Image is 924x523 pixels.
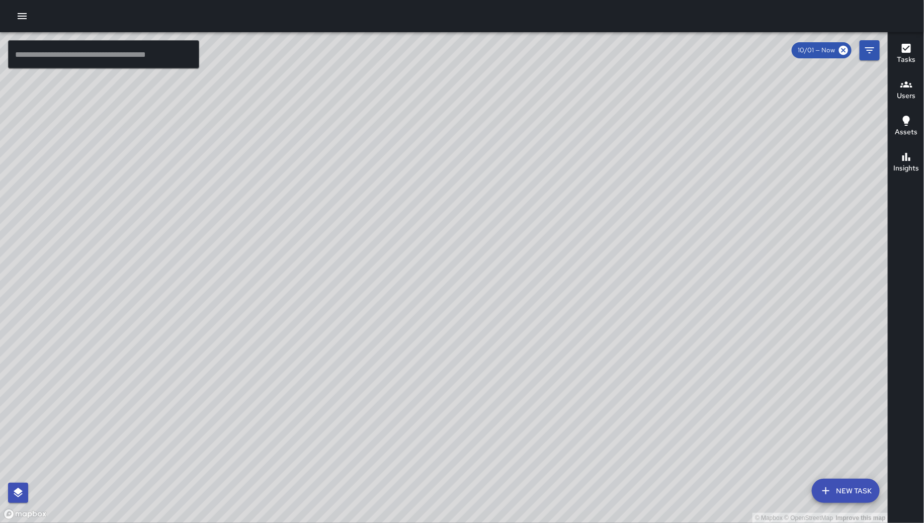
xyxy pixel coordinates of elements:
[792,45,841,55] span: 10/01 — Now
[888,36,924,72] button: Tasks
[888,109,924,145] button: Assets
[792,42,852,58] div: 10/01 — Now
[812,479,880,503] button: New Task
[888,72,924,109] button: Users
[897,54,915,65] h6: Tasks
[860,40,880,60] button: Filters
[888,145,924,181] button: Insights
[893,163,919,174] h6: Insights
[897,91,915,102] h6: Users
[895,127,917,138] h6: Assets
